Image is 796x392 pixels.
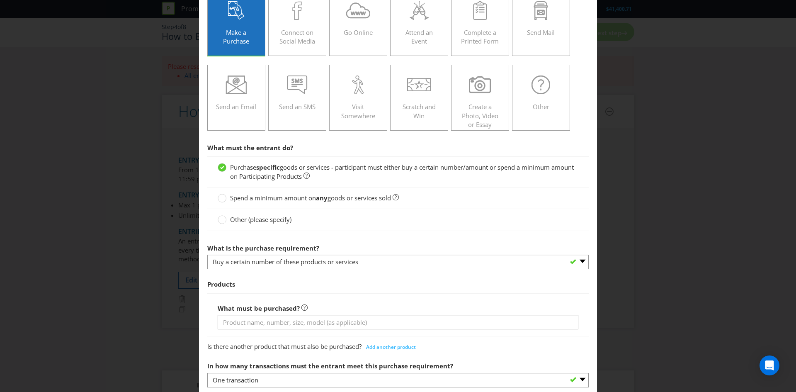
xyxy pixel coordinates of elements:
[218,304,300,312] span: What must be purchased?
[341,102,375,119] span: Visit Somewhere
[366,343,416,351] span: Add another product
[527,28,555,37] span: Send Mail
[344,28,373,37] span: Go Online
[207,362,453,370] span: In how many transactions must the entrant meet this purchase requirement?
[279,28,315,45] span: Connect on Social Media
[461,28,499,45] span: Complete a Printed Form
[533,102,549,111] span: Other
[230,215,291,224] span: Other (please specify)
[223,28,249,45] span: Make a Purchase
[207,144,293,152] span: What must the entrant do?
[207,342,362,351] span: Is there another product that must also be purchased?
[207,244,319,252] span: What is the purchase requirement?
[316,194,328,202] strong: any
[218,315,578,329] input: Product name, number, size, model (as applicable)
[405,28,433,45] span: Attend an Event
[230,163,574,180] span: goods or services - participant must either buy a certain number/amount or spend a minimum amount...
[230,163,256,171] span: Purchase
[216,102,256,111] span: Send an Email
[328,194,391,202] span: goods or services sold
[279,102,315,111] span: Send an SMS
[362,341,420,353] button: Add another product
[760,355,779,375] div: Open Intercom Messenger
[207,280,235,288] span: Products
[256,163,280,171] strong: specific
[462,102,498,129] span: Create a Photo, Video or Essay
[403,102,436,119] span: Scratch and Win
[230,194,316,202] span: Spend a minimum amount on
